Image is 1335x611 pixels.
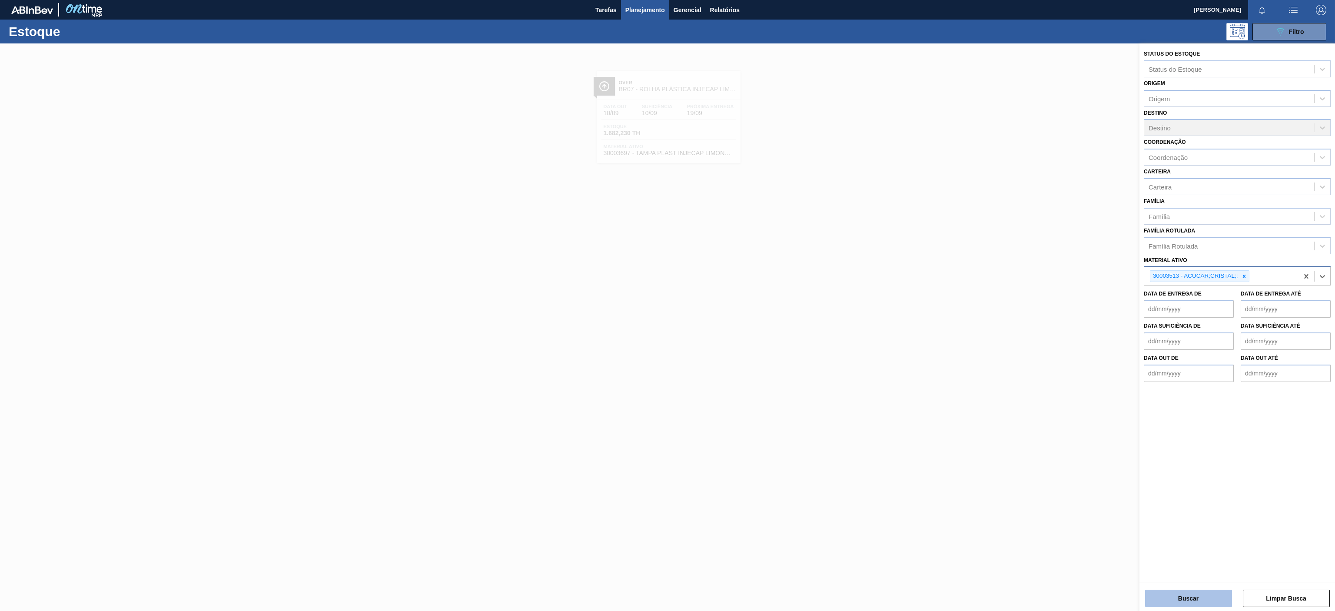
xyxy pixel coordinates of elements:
img: TNhmsLtSVTkK8tSr43FrP2fwEKptu5GPRR3wAAAABJRU5ErkJggg== [11,6,53,14]
img: userActions [1288,5,1298,15]
div: Origem [1149,95,1170,102]
input: dd/mm/yyyy [1241,300,1331,318]
label: Data suficiência até [1241,323,1300,329]
input: dd/mm/yyyy [1144,300,1234,318]
div: Status do Estoque [1149,65,1202,73]
label: Status do Estoque [1144,51,1200,57]
input: dd/mm/yyyy [1241,365,1331,382]
input: dd/mm/yyyy [1144,365,1234,382]
label: Data out até [1241,355,1278,361]
input: dd/mm/yyyy [1241,332,1331,350]
label: Data de Entrega de [1144,291,1202,297]
div: Família [1149,213,1170,220]
label: Material ativo [1144,257,1187,263]
label: Família Rotulada [1144,228,1195,234]
span: Filtro [1289,28,1304,35]
label: Data de Entrega até [1241,291,1301,297]
label: Carteira [1144,169,1171,175]
h1: Estoque [9,27,147,37]
label: Destino [1144,110,1167,116]
input: dd/mm/yyyy [1144,332,1234,350]
img: Logout [1316,5,1326,15]
span: Relatórios [710,5,740,15]
div: Pogramando: nenhum usuário selecionado [1226,23,1248,40]
div: 30003513 - ACUCAR;CRISTAL;; [1150,271,1239,282]
label: Data out de [1144,355,1179,361]
div: Coordenação [1149,154,1188,161]
span: Planejamento [625,5,665,15]
div: Família Rotulada [1149,242,1198,249]
div: Carteira [1149,183,1172,190]
label: Origem [1144,80,1165,86]
label: Família [1144,198,1165,204]
span: Tarefas [595,5,617,15]
label: Data suficiência de [1144,323,1201,329]
button: Notificações [1248,4,1276,16]
span: Gerencial [674,5,701,15]
button: Filtro [1252,23,1326,40]
label: Coordenação [1144,139,1186,145]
